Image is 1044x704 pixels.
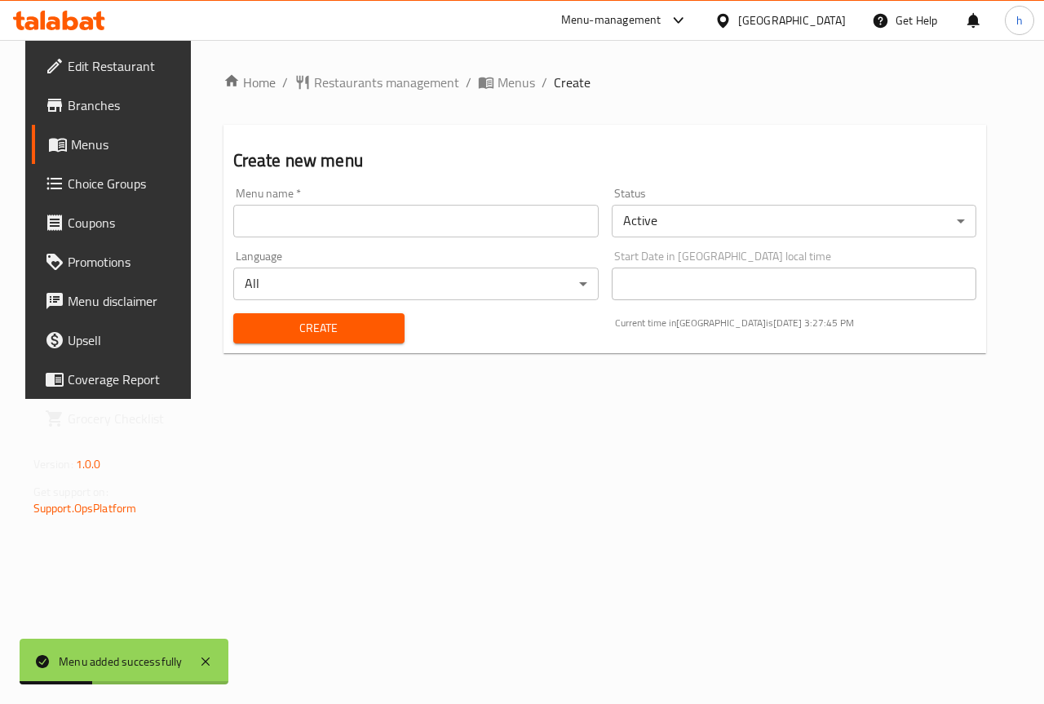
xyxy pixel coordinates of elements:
a: Support.OpsPlatform [33,498,137,519]
a: Edit Restaurant [32,46,200,86]
h2: Create new menu [233,148,977,173]
a: Menus [32,125,200,164]
span: Create [554,73,591,92]
span: Coverage Report [68,370,187,389]
a: Menus [478,73,535,92]
a: Branches [32,86,200,125]
div: Active [612,205,977,237]
span: Restaurants management [314,73,459,92]
a: Coverage Report [32,360,200,399]
span: Edit Restaurant [68,56,187,76]
span: Menus [498,73,535,92]
div: Menu-management [561,11,661,30]
div: [GEOGRAPHIC_DATA] [738,11,846,29]
input: Please enter Menu name [233,205,599,237]
a: Restaurants management [294,73,459,92]
span: Grocery Checklist [68,409,187,428]
span: Coupons [68,213,187,232]
a: Promotions [32,242,200,281]
div: All [233,268,599,300]
span: Menus [71,135,187,154]
span: Promotions [68,252,187,272]
span: Upsell [68,330,187,350]
a: Choice Groups [32,164,200,203]
a: Home [223,73,276,92]
li: / [466,73,471,92]
span: h [1016,11,1023,29]
li: / [282,73,288,92]
span: Create [246,318,391,339]
div: Menu added successfully [59,653,183,671]
p: Current time in [GEOGRAPHIC_DATA] is [DATE] 3:27:45 PM [615,316,977,330]
button: Create [233,313,405,343]
span: Branches [68,95,187,115]
a: Upsell [32,321,200,360]
nav: breadcrumb [223,73,987,92]
span: Choice Groups [68,174,187,193]
a: Grocery Checklist [32,399,200,438]
span: Menu disclaimer [68,291,187,311]
a: Coupons [32,203,200,242]
a: Menu disclaimer [32,281,200,321]
span: 1.0.0 [76,454,101,475]
span: Get support on: [33,481,108,503]
span: Version: [33,454,73,475]
li: / [542,73,547,92]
